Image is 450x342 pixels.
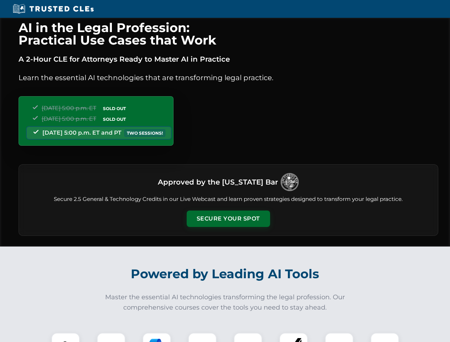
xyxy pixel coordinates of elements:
span: SOLD OUT [100,115,128,123]
span: [DATE] 5:00 p.m. ET [42,115,96,122]
p: A 2-Hour CLE for Attorneys Ready to Master AI in Practice [19,53,438,65]
img: Trusted CLEs [11,4,96,14]
p: Master the essential AI technologies transforming the legal profession. Our comprehensive courses... [100,292,350,313]
h2: Powered by Leading AI Tools [28,261,423,286]
button: Secure Your Spot [187,211,270,227]
p: Learn the essential AI technologies that are transforming legal practice. [19,72,438,83]
h3: Approved by the [US_STATE] Bar [158,176,278,188]
span: SOLD OUT [100,105,128,112]
p: Secure 2.5 General & Technology Credits in our Live Webcast and learn proven strategies designed ... [27,195,429,203]
h1: AI in the Legal Profession: Practical Use Cases that Work [19,21,438,46]
img: Logo [281,173,299,191]
span: [DATE] 5:00 p.m. ET [42,105,96,112]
